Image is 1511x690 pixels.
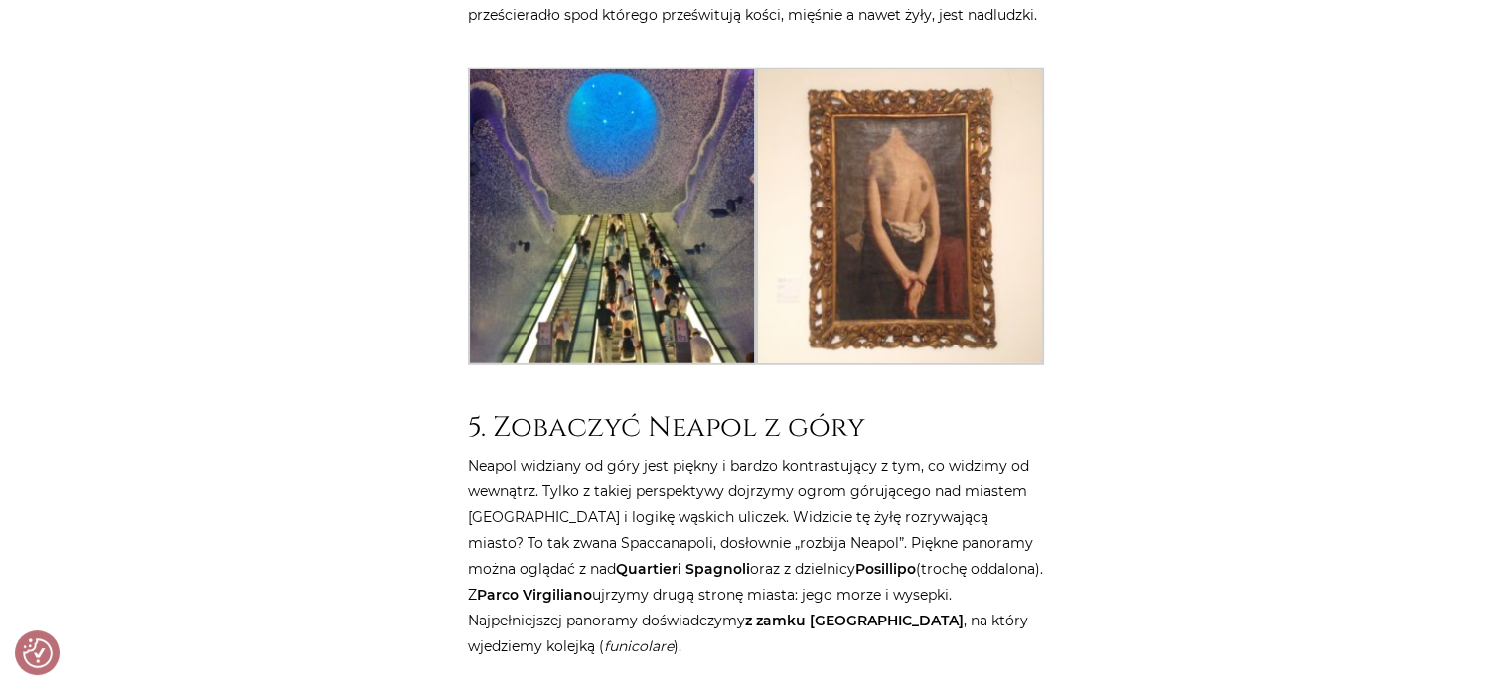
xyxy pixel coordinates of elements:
[468,411,1044,445] h2: 5. Zobaczyć Neapol z góry
[855,560,916,578] strong: Posillipo
[604,637,674,655] em: funicolare
[23,638,53,668] button: Preferencje co do zgód
[477,586,592,604] strong: Parco Virgiliano
[745,612,964,629] strong: z zamku [GEOGRAPHIC_DATA]
[616,560,750,578] strong: Quartieri Spagnoli
[23,638,53,668] img: Revisit consent button
[468,453,1044,659] p: Neapol widziany od góry jest piękny i bardzo kontrastujący z tym, co widzimy od wewnątrz. Tylko z...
